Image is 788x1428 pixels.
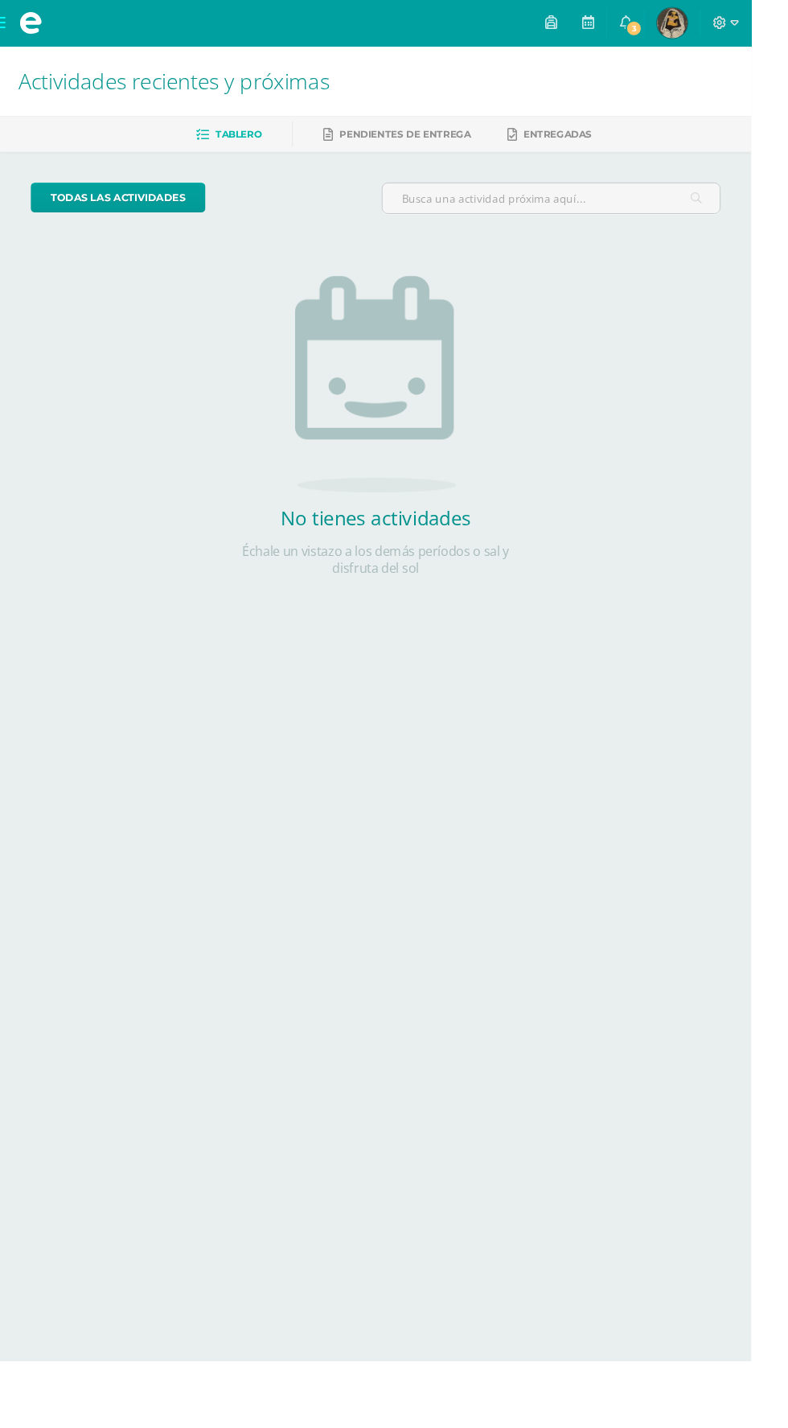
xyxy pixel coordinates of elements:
span: 3 [656,21,674,39]
h2: No tienes actividades [233,529,555,557]
a: Entregadas [532,128,621,154]
input: Busca una actividad próxima aquí... [401,192,755,224]
span: Pendientes de entrega [356,134,494,146]
a: Tablero [206,128,274,154]
p: Échale un vistazo a los demás períodos o sal y disfruta del sol [233,570,555,605]
img: no_activities.png [310,290,478,516]
span: Entregadas [549,134,621,146]
img: 8c6996c422e649048f71ba779ca92501.png [689,8,721,40]
span: Actividades recientes y próximas [19,69,346,100]
span: Tablero [226,134,274,146]
a: Pendientes de entrega [339,128,494,154]
a: todas las Actividades [32,191,215,223]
